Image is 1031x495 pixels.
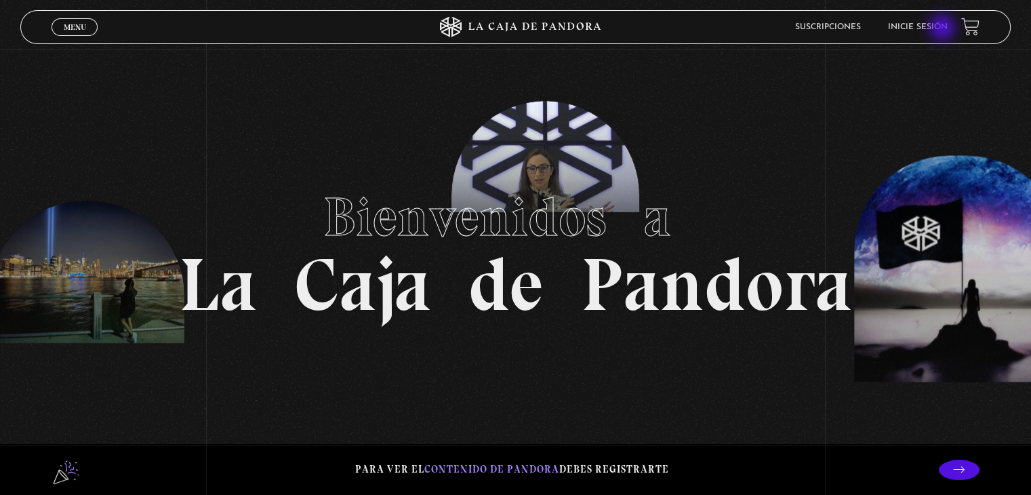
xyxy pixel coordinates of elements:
p: Para ver el debes registrarte [355,460,669,479]
a: View your shopping cart [961,18,979,36]
span: Cerrar [59,34,91,43]
span: contenido de Pandora [424,463,559,475]
span: Bienvenidos a [323,184,708,250]
a: Suscripciones [795,23,861,31]
a: Inicie sesión [888,23,948,31]
h1: La Caja de Pandora [179,173,852,322]
span: Menu [64,23,86,31]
